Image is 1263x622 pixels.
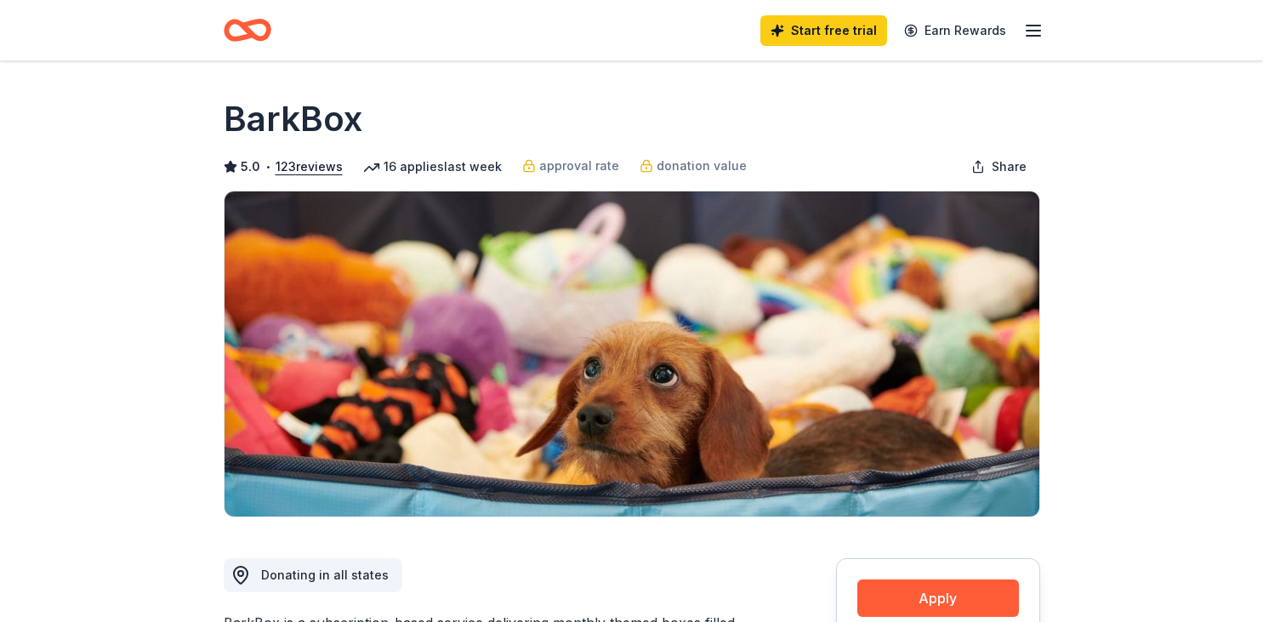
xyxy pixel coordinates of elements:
[894,15,1016,46] a: Earn Rewards
[261,568,389,582] span: Donating in all states
[992,157,1027,177] span: Share
[958,150,1040,184] button: Share
[760,15,887,46] a: Start free trial
[224,10,271,50] a: Home
[640,156,747,176] a: donation value
[265,160,270,174] span: •
[857,579,1019,617] button: Apply
[225,191,1039,516] img: Image for BarkBox
[522,156,619,176] a: approval rate
[657,156,747,176] span: donation value
[224,95,362,143] h1: BarkBox
[241,157,260,177] span: 5.0
[363,157,502,177] div: 16 applies last week
[539,156,619,176] span: approval rate
[276,157,343,177] button: 123reviews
